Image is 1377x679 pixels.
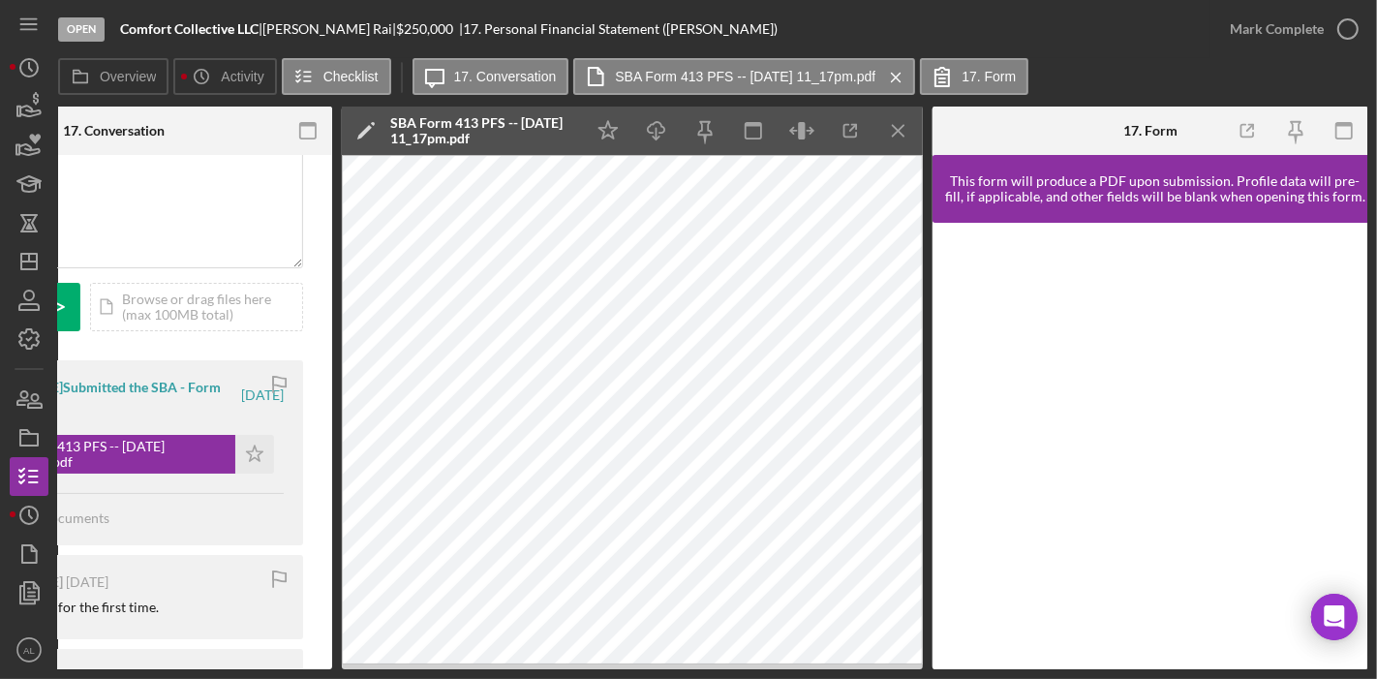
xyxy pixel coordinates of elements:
[396,20,453,37] span: $250,000
[58,17,105,42] div: Open
[942,173,1368,204] div: This form will produce a PDF upon submission. Profile data will pre-fill, if applicable, and othe...
[615,69,875,84] label: SBA Form 413 PFS -- [DATE] 11_17pm.pdf
[173,58,276,95] button: Activity
[952,242,1351,650] iframe: Lenderfit form
[282,58,391,95] button: Checklist
[920,58,1028,95] button: 17. Form
[120,20,259,37] b: Comfort Collective LLC
[573,58,915,95] button: SBA Form 413 PFS -- [DATE] 11_17pm.pdf
[100,69,156,84] label: Overview
[1123,123,1178,139] div: 17. Form
[241,387,284,403] time: 2025-08-25 03:17
[1210,10,1367,48] button: Mark Complete
[413,58,569,95] button: 17. Conversation
[459,21,778,37] div: | 17. Personal Financial Statement ([PERSON_NAME])
[66,574,108,590] time: 2025-08-18 01:43
[1311,594,1358,640] div: Open Intercom Messenger
[390,115,574,146] div: SBA Form 413 PFS -- [DATE] 11_17pm.pdf
[221,69,263,84] label: Activity
[10,631,48,669] button: AL
[58,58,168,95] button: Overview
[23,645,35,656] text: AL
[454,69,557,84] label: 17. Conversation
[323,69,379,84] label: Checklist
[1230,10,1324,48] div: Mark Complete
[64,123,166,139] div: 17. Conversation
[262,21,396,37] div: [PERSON_NAME] Rai |
[962,69,1016,84] label: 17. Form
[120,21,262,37] div: |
